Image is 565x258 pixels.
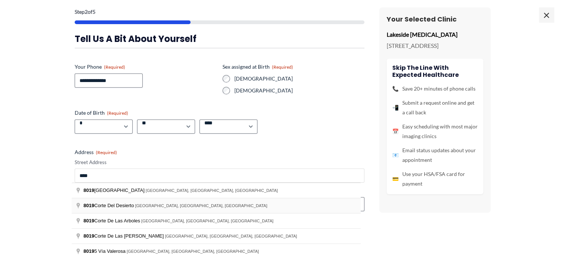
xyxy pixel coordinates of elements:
[84,233,165,239] span: Corte De Las [PERSON_NAME]
[141,219,273,223] span: [GEOGRAPHIC_DATA], [GEOGRAPHIC_DATA], [GEOGRAPHIC_DATA]
[75,109,128,117] legend: Date of Birth
[392,174,399,184] span: 💳
[392,122,478,141] li: Easy scheduling with most major imaging clinics
[84,248,94,254] span: 8019
[84,233,94,239] span: 8019
[392,146,478,165] li: Email status updates about your appointment
[272,64,293,70] span: (Required)
[392,103,399,112] span: 📲
[75,159,364,166] label: Street Address
[84,187,94,193] span: 8019
[135,203,267,208] span: [GEOGRAPHIC_DATA], [GEOGRAPHIC_DATA], [GEOGRAPHIC_DATA]
[392,127,399,136] span: 📅
[75,63,217,71] label: Your Phone
[75,9,364,14] p: Step of
[107,110,128,116] span: (Required)
[392,150,399,160] span: 📧
[84,218,94,223] span: 8019
[146,188,278,193] span: [GEOGRAPHIC_DATA], [GEOGRAPHIC_DATA], [GEOGRAPHIC_DATA]
[387,29,483,40] p: Lakeside [MEDICAL_DATA]
[75,148,117,156] legend: Address
[392,98,478,117] li: Submit a request online and get a call back
[84,187,146,193] span: [GEOGRAPHIC_DATA]
[539,7,554,22] span: ×
[392,169,478,189] li: Use your HSA/FSA card for payment
[387,40,483,51] p: [STREET_ADDRESS]
[104,64,125,70] span: (Required)
[84,203,94,208] span: 8019
[165,234,297,238] span: [GEOGRAPHIC_DATA], [GEOGRAPHIC_DATA], [GEOGRAPHIC_DATA]
[84,203,135,208] span: Corte Del Desierto
[85,9,88,15] span: 2
[392,64,478,78] h4: Skip the line with Expected Healthcare
[234,87,364,94] label: [DEMOGRAPHIC_DATA]
[84,218,142,223] span: Corte De Las Arboles
[392,84,478,94] li: Save 20+ minutes of phone calls
[234,75,364,82] label: [DEMOGRAPHIC_DATA]
[75,33,364,45] h3: Tell us a bit about yourself
[223,63,293,71] legend: Sex assigned at Birth
[387,15,483,23] h3: Your Selected Clinic
[84,248,127,254] span: 5 Vía Valerosa
[96,150,117,155] span: (Required)
[127,249,259,254] span: [GEOGRAPHIC_DATA], [GEOGRAPHIC_DATA], [GEOGRAPHIC_DATA]
[392,84,399,94] span: 📞
[92,9,95,15] span: 5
